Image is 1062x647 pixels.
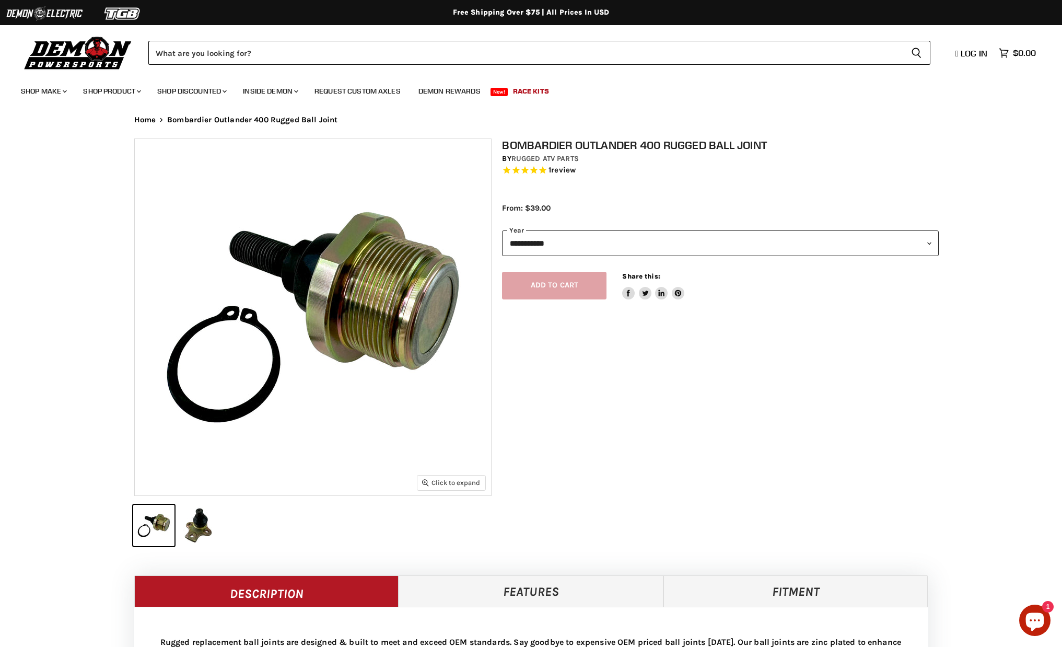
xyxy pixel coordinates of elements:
[951,49,994,58] a: Log in
[903,41,930,65] button: Search
[994,45,1041,61] a: $0.00
[235,80,305,102] a: Inside Demon
[417,476,485,490] button: Click to expand
[133,505,174,546] button: Bombardier Outlander 400 Rugged Ball Joint thumbnail
[113,115,949,124] nav: Breadcrumbs
[399,575,663,607] a: Features
[148,41,903,65] input: Search
[1013,48,1036,58] span: $0.00
[502,153,939,165] div: by
[13,80,73,102] a: Shop Make
[13,76,1033,102] ul: Main menu
[491,88,508,96] span: New!
[551,165,576,175] span: review
[21,34,135,71] img: Demon Powersports
[134,575,399,607] a: Description
[84,4,162,24] img: TGB Logo 2
[5,4,84,24] img: Demon Electric Logo 2
[422,479,480,487] span: Click to expand
[622,272,684,299] aside: Share this:
[134,115,156,124] a: Home
[505,80,557,102] a: Race Kits
[307,80,409,102] a: Request Custom Axles
[663,575,928,607] a: Fitment
[502,138,939,152] h1: Bombardier Outlander 400 Rugged Ball Joint
[502,165,939,176] span: Rated 5.0 out of 5 stars 1 reviews
[113,8,949,17] div: Free Shipping Over $75 | All Prices In USD
[502,230,939,256] select: year
[511,154,579,163] a: Rugged ATV Parts
[135,139,491,495] img: Bombardier Outlander 400 Rugged Ball Joint
[149,80,233,102] a: Shop Discounted
[548,165,576,175] span: 1 reviews
[961,48,987,59] span: Log in
[1016,605,1054,639] inbox-online-store-chat: Shopify online store chat
[622,272,660,280] span: Share this:
[502,203,551,213] span: From: $39.00
[178,505,219,546] button: Bombardier Outlander 400 Rugged Ball Joint thumbnail
[148,41,930,65] form: Product
[411,80,488,102] a: Demon Rewards
[75,80,147,102] a: Shop Product
[167,115,337,124] span: Bombardier Outlander 400 Rugged Ball Joint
